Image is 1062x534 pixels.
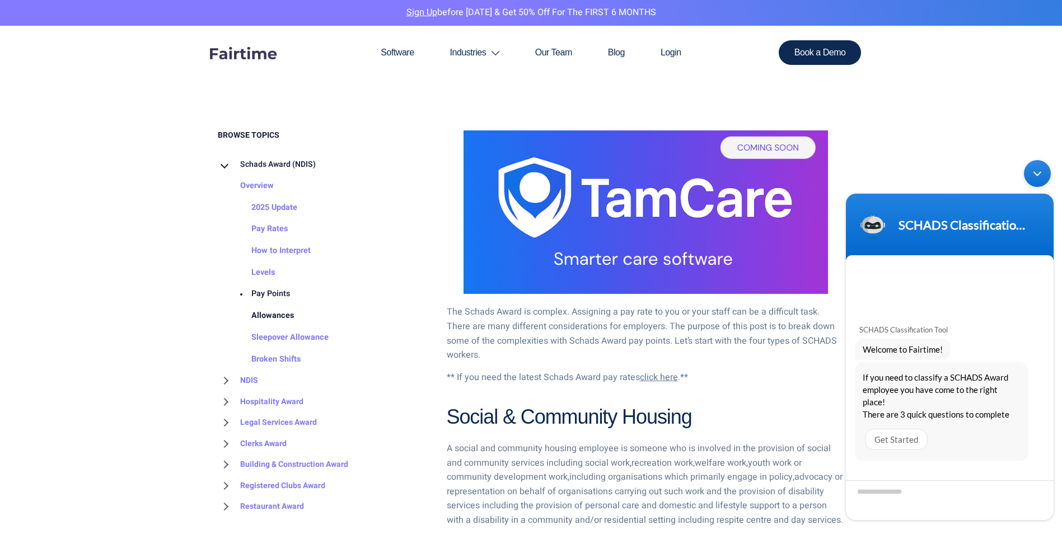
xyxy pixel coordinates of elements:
a: Legal Services Award [218,412,317,433]
p: ** If you need the latest Schads Award pay rates [447,371,845,385]
a: Software [363,26,432,79]
a: Sleepover Allowance [229,327,329,349]
a: Clerks Award [218,433,287,455]
a: Our Team [517,26,590,79]
a: 2025 Update [229,197,297,219]
div: BROWSE TOPICS [218,130,430,517]
a: Looking For Pay Rates ? [640,371,688,384]
a: Building & Construction Award [218,454,348,475]
a: Book a Demo [779,40,862,65]
a: Blog [590,26,643,79]
p: before [DATE] & Get 50% Off for the FIRST 6 MONTHS [8,6,1054,20]
a: Broken Shifts [229,349,301,371]
a: Schads Award (NDIS) [218,154,316,175]
p: A social and community housing employee is someone who is involved in the provision of social and... [447,442,845,528]
img: tamcare smarter care software [464,130,828,294]
a: Pay Rates [229,218,288,240]
nav: BROWSE TOPICS [218,154,430,517]
a: Restaurant Award [218,496,304,517]
iframe: SalesIQ Chatwindow [840,154,1059,526]
a: Registered Clubs Award [218,475,325,496]
a: Industries [432,26,517,79]
a: Hospitality Award [218,391,303,413]
h2: Social & Community Housing [447,404,845,430]
a: Allowances [229,305,294,327]
span: click here [640,371,678,384]
a: NDIS [218,370,258,391]
a: Levels [229,262,275,284]
span: Book a Demo [794,48,846,57]
a: How to Interpret [229,240,311,262]
p: The Schads Award is complex. Assigning a pay rate to you or your staff can be a difficult task. T... [447,305,845,362]
a: Pay Points [229,283,290,305]
a: Login [643,26,699,79]
a: Sign Up [406,6,437,19]
a: Overview [218,175,274,197]
a: . [841,513,843,527]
